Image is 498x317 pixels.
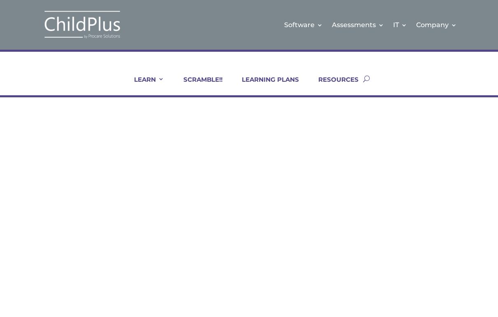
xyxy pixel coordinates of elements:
a: Company [416,8,457,41]
a: Software [284,8,323,41]
a: RESOURCES [308,76,359,95]
a: SCRAMBLE!! [173,76,222,95]
a: LEARN [124,76,164,95]
a: IT [393,8,407,41]
a: LEARNING PLANS [232,76,299,95]
a: Assessments [332,8,384,41]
